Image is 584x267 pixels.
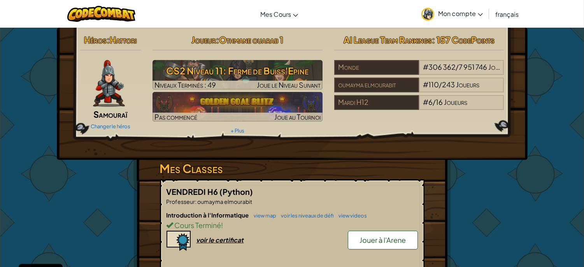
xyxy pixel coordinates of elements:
[167,187,220,196] span: VENDREDI H6
[107,34,110,45] span: :
[334,78,419,92] div: oumayma elmourabit
[221,221,223,230] span: !
[334,95,419,110] div: Mardi H12
[456,62,459,71] span: /
[488,62,512,71] span: Joueurs
[423,80,428,89] span: #
[432,34,495,45] span: : 157 CodePoints
[154,80,216,89] span: Niveaux Terminés : 49
[433,97,436,106] span: /
[423,97,428,106] span: #
[153,62,323,80] h3: CS2 Niveau 11: Ferme de Buiss'Epine
[334,67,504,76] a: Monde#306 362/7 951 746Joueurs
[191,34,216,45] span: Joueur
[444,97,467,106] span: Joueurs
[220,187,253,196] span: (Python)
[334,85,504,94] a: oumayma elmourabit#110/243Joueurs
[93,60,125,107] img: samurai.pose.png
[277,212,334,219] a: voir les niveaux de défi
[216,34,219,45] span: :
[153,92,323,122] a: Pas commencéJoue au Tournoi
[442,80,455,89] span: 243
[197,198,253,205] span: oumayma elmourabit
[334,60,419,75] div: Monde
[93,109,127,120] span: Samouraï
[153,60,323,90] a: Joue le Niveau Suivant
[436,97,443,106] span: 16
[421,8,434,21] img: avatar
[439,80,442,89] span: /
[174,221,221,230] span: Cours Terminé
[67,6,135,22] img: CodeCombat logo
[154,112,197,121] span: Pas commencé
[91,123,130,129] a: Changer le héros
[274,112,321,121] span: Joue au Tournoi
[256,4,302,25] a: Mes Cours
[257,80,321,89] span: Joue le Niveau Suivant
[219,34,283,45] span: Othmane ouarab 1
[423,62,428,71] span: #
[231,127,244,134] a: + Plus
[456,80,479,89] span: Joueurs
[196,236,244,244] div: voir le certificat
[167,198,195,205] span: Professeur
[84,34,107,45] span: Héros
[491,4,523,25] a: français
[495,10,519,18] span: français
[428,62,456,71] span: 306 362
[344,34,432,45] span: AI League Team Rankings
[360,235,406,244] span: Jouer à l'Arene
[335,212,367,219] a: view videos
[334,103,504,111] a: Mardi H12#6/16Joueurs
[153,92,323,122] img: Golden Goal
[153,60,323,90] img: CS2 Niveau 11: Ferme de Buiss'Epine
[428,80,439,89] span: 110
[160,160,424,177] h3: Mes Classes
[260,10,291,18] span: Mes Cours
[110,34,137,45] span: Hattori
[250,212,277,219] a: view map
[195,198,197,205] span: :
[167,211,250,219] span: Introduction à l'Informatique
[459,62,487,71] span: 7 951 746
[167,231,191,251] img: certificate-icon.png
[428,97,433,106] span: 6
[167,236,244,244] a: voir le certificat
[417,2,487,26] a: Mon compte
[438,9,483,18] span: Mon compte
